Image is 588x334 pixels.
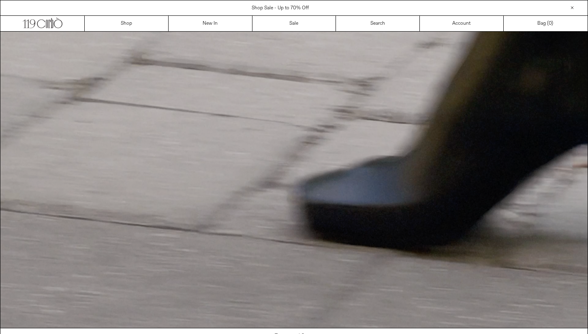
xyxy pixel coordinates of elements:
a: Sale [252,16,336,31]
a: Bag () [504,16,588,31]
video: Your browser does not support the video tag. [0,32,588,328]
a: Account [420,16,504,31]
span: 0 [549,20,552,27]
a: New In [169,16,252,31]
a: Your browser does not support the video tag. [0,323,588,330]
a: Shop Sale - Up to 70% Off [252,5,309,11]
a: Search [336,16,420,31]
a: Shop [85,16,169,31]
span: ) [549,20,553,27]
